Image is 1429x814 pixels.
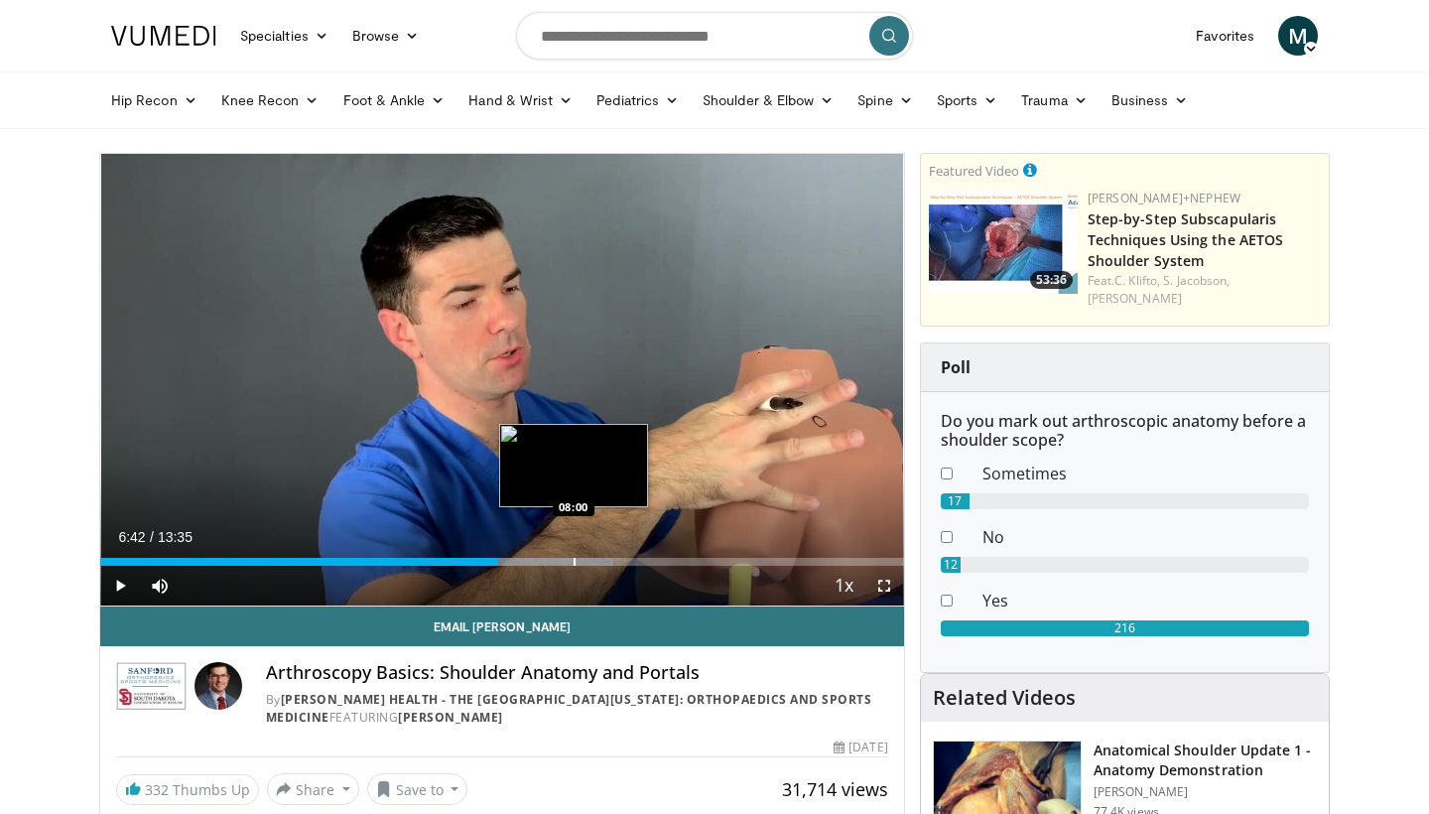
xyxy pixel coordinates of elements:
[585,80,691,120] a: Pediatrics
[1088,190,1240,206] a: [PERSON_NAME]+Nephew
[267,773,359,805] button: Share
[941,412,1309,450] h6: Do you mark out arthroscopic anatomy before a shoulder scope?
[331,80,457,120] a: Foot & Ankle
[941,356,971,378] strong: Poll
[1088,209,1284,270] a: Step-by-Step Subscapularis Techniques Using the AETOS Shoulder System
[99,80,209,120] a: Hip Recon
[782,777,888,801] span: 31,714 views
[929,162,1019,180] small: Featured Video
[340,16,432,56] a: Browse
[150,529,154,545] span: /
[1094,741,1317,780] h3: Anatomical Shoulder Update 1 - Anatomy Demonstration
[158,529,193,545] span: 13:35
[516,12,913,60] input: Search topics, interventions
[398,709,503,726] a: [PERSON_NAME]
[266,662,888,684] h4: Arthroscopy Basics: Shoulder Anatomy and Portals
[1114,272,1160,289] a: C. Klifto,
[1088,290,1182,307] a: [PERSON_NAME]
[145,780,169,799] span: 332
[1009,80,1100,120] a: Trauma
[933,686,1076,710] h4: Related Videos
[968,589,1324,612] dd: Yes
[929,190,1078,294] img: 70e54e43-e9ea-4a9d-be99-25d1f039a65a.150x105_q85_crop-smart_upscale.jpg
[100,607,904,646] a: Email [PERSON_NAME]
[845,80,924,120] a: Spine
[100,558,904,566] div: Progress Bar
[367,773,468,805] button: Save to
[266,691,888,727] div: By FEATURING
[456,80,585,120] a: Hand & Wrist
[968,462,1324,485] dd: Sometimes
[116,774,259,805] a: 332 Thumbs Up
[111,26,216,46] img: VuMedi Logo
[941,620,1309,636] div: 216
[1030,271,1073,289] span: 53:36
[499,424,648,507] img: image.jpeg
[864,566,904,606] button: Fullscreen
[929,190,1078,294] a: 53:36
[228,16,340,56] a: Specialties
[1094,784,1317,800] p: [PERSON_NAME]
[691,80,845,120] a: Shoulder & Elbow
[209,80,331,120] a: Knee Recon
[834,739,887,756] div: [DATE]
[100,154,904,607] video-js: Video Player
[825,566,864,606] button: Playback Rate
[1184,16,1266,56] a: Favorites
[925,80,1010,120] a: Sports
[1163,272,1230,289] a: S. Jacobson,
[941,493,970,509] div: 17
[1100,80,1201,120] a: Business
[1088,272,1321,308] div: Feat.
[100,566,140,606] button: Play
[118,529,145,545] span: 6:42
[116,662,187,710] img: Sanford Health - The University of South Dakota School of Medicine: Orthopaedics and Sports Medicine
[195,662,242,710] img: Avatar
[266,691,872,726] a: [PERSON_NAME] Health - The [GEOGRAPHIC_DATA][US_STATE]: Orthopaedics and Sports Medicine
[941,557,962,573] div: 12
[1278,16,1318,56] a: M
[968,525,1324,549] dd: No
[140,566,180,606] button: Mute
